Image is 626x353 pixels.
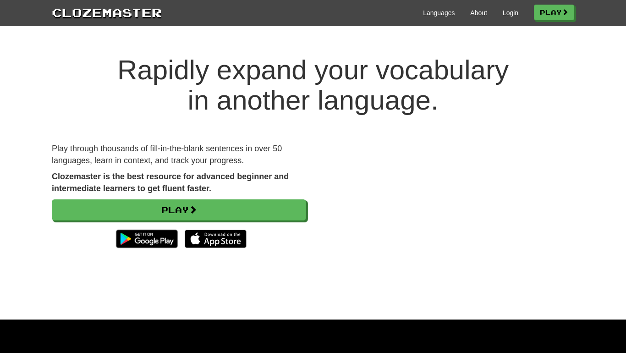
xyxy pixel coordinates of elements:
[534,5,574,20] a: Play
[52,172,289,193] strong: Clozemaster is the best resource for advanced beginner and intermediate learners to get fluent fa...
[111,225,182,253] img: Get it on Google Play
[52,4,162,21] a: Clozemaster
[52,143,306,166] p: Play through thousands of fill-in-the-blank sentences in over 50 languages, learn in context, and...
[423,8,455,17] a: Languages
[52,199,306,221] a: Play
[503,8,518,17] a: Login
[185,230,247,248] img: Download_on_the_App_Store_Badge_US-UK_135x40-25178aeef6eb6b83b96f5f2d004eda3bffbb37122de64afbaef7...
[470,8,487,17] a: About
